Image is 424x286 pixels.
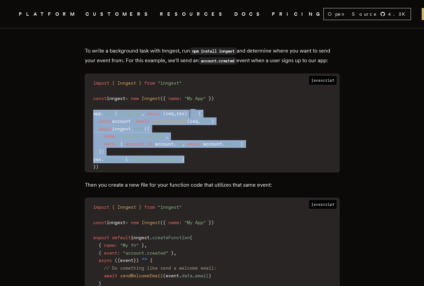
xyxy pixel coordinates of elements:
[147,126,149,131] span: {
[96,164,99,169] span: )
[125,96,128,101] span: =
[168,220,179,225] span: name
[99,126,112,131] span: await
[104,111,115,116] span: post
[99,281,101,286] span: }
[176,141,182,147] span: id
[101,157,104,162] span: .
[93,96,107,101] span: const
[160,10,226,18] button: RESOURCES
[115,141,117,147] span: :
[112,204,115,210] span: {
[182,141,184,147] span: ,
[101,149,104,154] span: )
[234,10,264,18] a: DOCS
[152,141,155,147] span: :
[104,157,125,162] span: redirect
[163,220,166,225] span: {
[192,273,195,278] span: .
[141,96,160,101] span: Inngest
[120,243,139,248] span: "My fn"
[203,141,222,147] span: account
[85,46,340,66] p: To write a background task with Inngest, run and determine where you want to send your event from...
[141,243,144,248] span: }
[142,256,147,261] span: =>
[131,235,149,240] span: inngest
[211,118,214,124] span: )
[199,57,237,65] code: account.created
[155,141,174,147] span: account
[141,220,160,225] span: Inngest
[131,118,133,124] span: =
[272,10,323,18] a: PRICING
[200,118,211,124] span: body
[174,111,176,116] span: ,
[163,111,166,116] span: (
[211,96,214,101] span: )
[112,80,115,86] span: {
[179,96,182,101] span: :
[117,111,141,116] span: "/signup"
[190,109,195,114] span: =>
[125,157,128,162] span: (
[112,118,131,124] span: account
[133,258,136,263] span: }
[174,141,176,147] span: .
[136,258,139,263] span: )
[112,235,131,240] span: default
[104,243,115,248] span: name
[150,258,153,263] span: {
[187,141,200,147] span: email
[147,111,160,116] span: async
[19,10,77,18] button: PLATFORM
[104,250,117,256] span: event
[101,111,104,116] span: .
[160,96,163,101] span: (
[125,141,152,147] span: account_id
[123,250,168,256] span: "account.created"
[112,126,131,131] span: inngest
[190,118,198,124] span: req
[149,235,152,240] span: .
[131,126,133,131] span: .
[93,111,101,116] span: app
[115,111,117,116] span: (
[163,273,166,278] span: (
[166,273,179,278] span: event
[104,133,115,139] span: name
[200,141,203,147] span: :
[99,258,112,263] span: async
[179,273,182,278] span: .
[120,258,133,263] span: event
[120,141,123,147] span: {
[195,273,208,278] span: email
[171,250,174,256] span: }
[187,118,190,124] span: (
[99,118,112,124] span: const
[93,80,109,86] span: import
[99,243,101,248] span: {
[139,80,141,86] span: }
[115,258,117,263] span: (
[107,96,125,101] span: inngest
[120,133,166,139] span: "account.created"
[104,273,117,278] span: await
[198,118,200,124] span: .
[184,96,206,101] span: "My App"
[120,273,163,278] span: sendWelcomeEmail
[115,243,117,248] span: :
[225,141,238,147] span: email
[198,111,201,116] span: {
[166,133,168,139] span: ,
[133,126,144,131] span: send
[93,164,96,169] span: }
[241,141,243,147] span: }
[163,96,166,101] span: {
[117,204,136,210] span: Inngest
[136,118,149,124] span: await
[99,250,101,256] span: {
[208,273,211,278] span: )
[211,220,214,225] span: )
